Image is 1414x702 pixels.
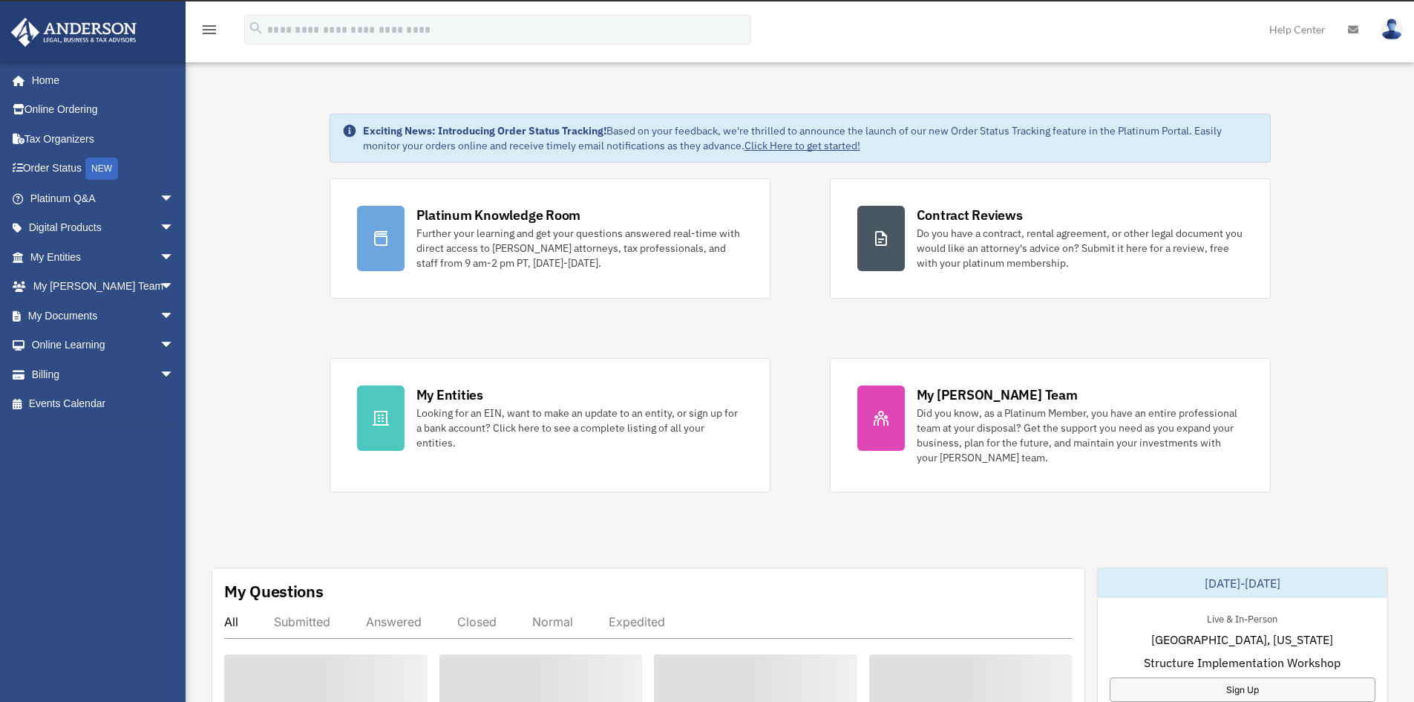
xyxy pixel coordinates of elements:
[160,360,189,390] span: arrow_drop_down
[416,406,743,450] div: Looking for an EIN, want to make an update to an entity, or sign up for a bank account? Click her...
[416,226,743,270] div: Further your learning and get your questions answered real-time with direct access to [PERSON_NAM...
[1151,631,1333,649] span: [GEOGRAPHIC_DATA], [US_STATE]
[10,272,197,302] a: My [PERSON_NAME] Teamarrow_drop_down
[10,183,197,213] a: Platinum Q&Aarrow_drop_down
[10,65,189,95] a: Home
[85,157,118,180] div: NEW
[1144,654,1341,672] span: Structure Implementation Workshop
[917,406,1243,465] div: Did you know, as a Platinum Member, you have an entire professional team at your disposal? Get th...
[224,614,238,629] div: All
[160,213,189,244] span: arrow_drop_down
[10,213,197,243] a: Digital Productsarrow_drop_down
[160,272,189,302] span: arrow_drop_down
[200,26,218,39] a: menu
[1195,610,1289,625] div: Live & In-Person
[160,183,189,214] span: arrow_drop_down
[10,95,197,125] a: Online Ordering
[10,389,197,419] a: Events Calendar
[917,226,1243,270] div: Do you have a contract, rental agreement, or other legal document you would like an attorney's ad...
[416,386,483,404] div: My Entities
[160,242,189,273] span: arrow_drop_down
[416,206,581,224] div: Platinum Knowledge Room
[10,301,197,331] a: My Documentsarrow_drop_down
[1110,677,1375,702] a: Sign Up
[10,154,197,184] a: Order StatusNEW
[330,178,770,299] a: Platinum Knowledge Room Further your learning and get your questions answered real-time with dire...
[917,386,1078,404] div: My [PERSON_NAME] Team
[1098,568,1387,598] div: [DATE]-[DATE]
[917,206,1023,224] div: Contract Reviews
[609,614,665,629] div: Expedited
[10,360,197,389] a: Billingarrow_drop_down
[457,614,497,629] div: Closed
[248,20,264,36] i: search
[224,580,324,602] div: My Questions
[7,18,141,47] img: Anderson Advisors Platinum Portal
[200,21,218,39] i: menu
[10,242,197,272] a: My Entitiesarrow_drop_down
[10,331,197,360] a: Online Learningarrow_drop_down
[160,301,189,331] span: arrow_drop_down
[363,124,606,137] strong: Exciting News: Introducing Order Status Tracking!
[363,123,1258,153] div: Based on your feedback, we're thrilled to announce the launch of our new Order Status Tracking fe...
[10,124,197,154] a: Tax Organizers
[1381,19,1403,40] img: User Pic
[330,358,770,493] a: My Entities Looking for an EIN, want to make an update to an entity, or sign up for a bank accoun...
[160,331,189,361] span: arrow_drop_down
[744,139,860,152] a: Click Here to get started!
[830,178,1271,299] a: Contract Reviews Do you have a contract, rental agreement, or other legal document you would like...
[274,614,330,629] div: Submitted
[366,614,422,629] div: Answered
[532,614,573,629] div: Normal
[830,358,1271,493] a: My [PERSON_NAME] Team Did you know, as a Platinum Member, you have an entire professional team at...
